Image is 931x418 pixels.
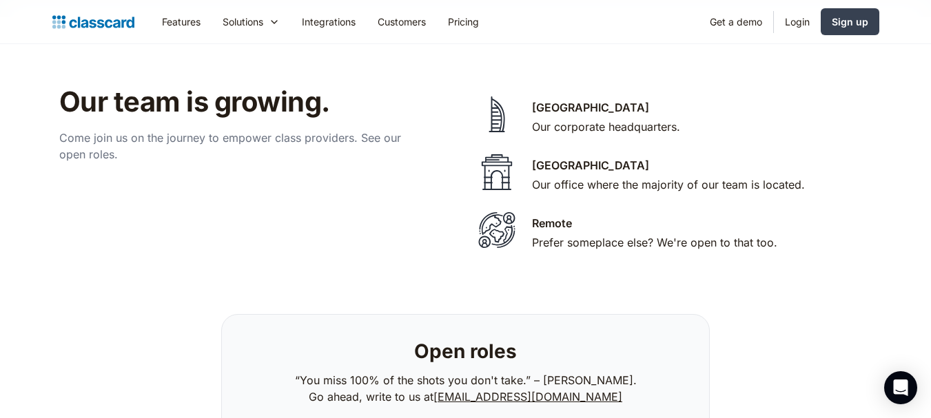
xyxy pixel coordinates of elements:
p: Come join us on the journey to empower class providers. See our open roles. [59,129,418,163]
div: Prefer someplace else? We're open to that too. [532,234,777,251]
a: Customers [367,6,437,37]
h2: Open roles [414,339,517,364]
div: Our corporate headquarters. [532,118,680,135]
a: home [52,12,134,32]
a: Integrations [291,6,367,37]
a: Sign up [821,8,879,35]
div: Open Intercom Messenger [884,371,917,404]
h2: Our team is growing. [59,85,497,118]
div: Our office where the majority of our team is located. [532,176,805,193]
a: Features [151,6,212,37]
a: Login [774,6,821,37]
p: “You miss 100% of the shots you don't take.” – [PERSON_NAME]. Go ahead, write to us at [295,372,637,405]
div: [GEOGRAPHIC_DATA] [532,157,649,174]
a: [EMAIL_ADDRESS][DOMAIN_NAME] [433,390,622,404]
a: Get a demo [699,6,773,37]
a: Pricing [437,6,490,37]
div: Remote [532,215,572,231]
div: [GEOGRAPHIC_DATA] [532,99,649,116]
div: Solutions [212,6,291,37]
div: Solutions [223,14,263,29]
div: Sign up [832,14,868,29]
